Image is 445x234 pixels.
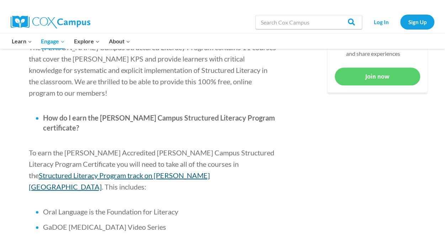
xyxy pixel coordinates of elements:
[29,171,210,191] a: Structured Literacy Program track on [PERSON_NAME][GEOGRAPHIC_DATA]
[400,15,434,29] a: Sign Up
[29,43,276,97] span: The [PERSON_NAME] Campus Structured Literacy Program contains 11 courses that cover the [PERSON_N...
[104,34,135,49] button: Child menu of About
[255,15,362,29] input: Search Cox Campus
[29,148,274,180] span: To earn the [PERSON_NAME] Accredited [PERSON_NAME] Campus Structured Literacy Program Certificate...
[43,223,166,231] span: GaDOE [MEDICAL_DATA] Video Series
[335,68,420,85] a: Join now
[43,207,178,216] span: Oral Language is the Foundation for Literacy
[37,34,70,49] button: Child menu of Engage
[11,16,90,28] img: Cox Campus
[102,182,146,191] span: . This includes:
[69,34,104,49] button: Child menu of Explore
[7,34,37,49] button: Child menu of Learn
[7,34,134,49] nav: Primary Navigation
[366,15,434,29] nav: Secondary Navigation
[366,15,397,29] a: Log In
[43,113,275,132] span: How do I earn the [PERSON_NAME] Campus Structured Literacy Program certificate?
